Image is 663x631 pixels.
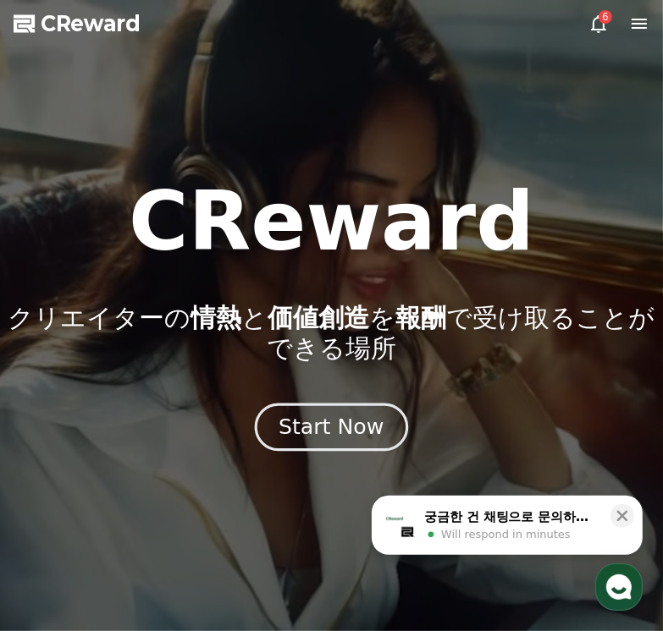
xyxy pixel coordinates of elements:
[5,491,112,533] a: Home
[191,303,242,332] span: 情熱
[258,421,405,437] a: Start Now
[396,303,447,332] span: 報酬
[14,10,141,37] a: CReward
[599,10,612,24] div: 6
[112,491,218,533] a: Messages
[43,516,73,529] span: Home
[141,517,191,530] span: Messages
[251,516,292,529] span: Settings
[129,181,534,262] h1: CReward
[41,10,141,37] span: CReward
[279,413,384,442] div: Start Now
[268,303,370,332] span: 価値創造
[588,14,609,34] a: 6
[255,403,408,452] button: Start Now
[218,491,325,533] a: Settings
